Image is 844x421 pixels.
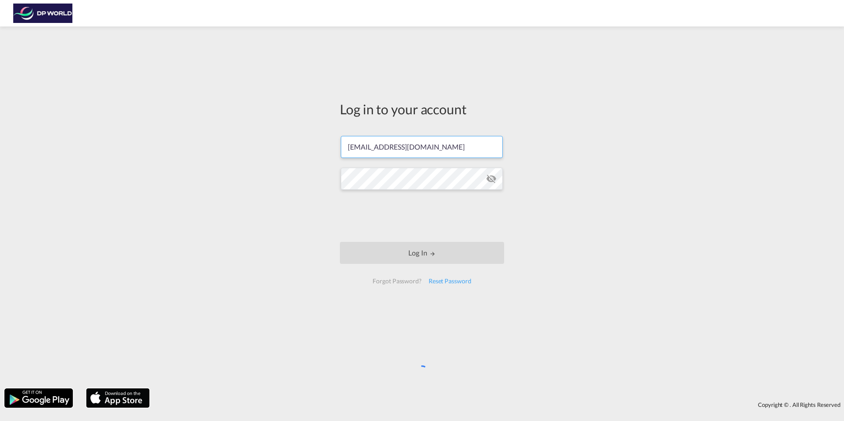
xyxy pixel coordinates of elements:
img: c08ca190194411f088ed0f3ba295208c.png [13,4,73,23]
div: Copyright © . All Rights Reserved [154,397,844,412]
div: Reset Password [425,273,475,289]
iframe: reCAPTCHA [355,199,489,233]
input: Enter email/phone number [341,136,503,158]
img: google.png [4,387,74,409]
div: Log in to your account [340,100,504,118]
img: apple.png [85,387,151,409]
md-icon: icon-eye-off [486,173,497,184]
div: Forgot Password? [369,273,425,289]
button: LOGIN [340,242,504,264]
